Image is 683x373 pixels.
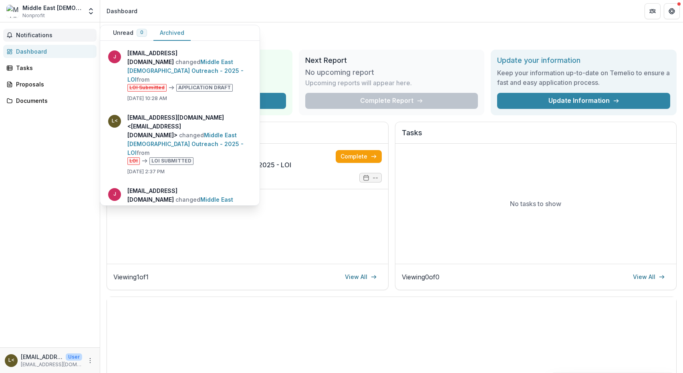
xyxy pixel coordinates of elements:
[8,358,14,363] div: lmartinez@mebo.org <lmartinez@mebo.org>
[127,186,252,229] p: changed from
[21,353,62,361] p: [EMAIL_ADDRESS][DOMAIN_NAME] <[EMAIL_ADDRESS][DOMAIN_NAME]>
[127,58,244,83] a: Middle East [DEMOGRAPHIC_DATA] Outreach - 2025 - LOI
[3,78,97,91] a: Proposals
[305,78,412,88] p: Upcoming reports will appear here.
[497,68,670,87] h3: Keep your information up-to-date on Temelio to ensure a fast and easy application process.
[664,3,680,19] button: Get Help
[113,160,291,170] a: Middle East [DEMOGRAPHIC_DATA] Outreach - 2025 - LOI
[3,45,97,58] a: Dashboard
[140,30,143,35] span: 0
[510,199,561,209] p: No tasks to show
[107,7,137,15] div: Dashboard
[22,12,45,19] span: Nonprofit
[3,94,97,107] a: Documents
[153,25,191,41] button: Archived
[22,4,82,12] div: Middle East [DEMOGRAPHIC_DATA] Outreach
[16,96,90,105] div: Documents
[340,271,382,283] a: View All
[21,361,82,368] p: [EMAIL_ADDRESS][DOMAIN_NAME]
[497,93,670,109] a: Update Information
[402,272,439,282] p: Viewing 0 of 0
[16,80,90,88] div: Proposals
[497,56,670,65] h2: Update your information
[127,113,252,165] p: changed from
[85,356,95,365] button: More
[645,3,661,19] button: Partners
[16,64,90,72] div: Tasks
[107,29,677,43] h1: Dashboard
[628,271,670,283] a: View All
[3,29,97,42] button: Notifications
[85,3,97,19] button: Open entity switcher
[305,68,374,77] h3: No upcoming report
[127,196,244,221] a: Middle East [DEMOGRAPHIC_DATA] Outreach - 2025 - LOI
[103,5,141,17] nav: breadcrumb
[305,56,478,65] h2: Next Report
[127,49,252,92] p: changed from
[66,353,82,361] p: User
[336,150,382,163] a: Complete
[127,132,244,156] a: Middle East [DEMOGRAPHIC_DATA] Outreach - 2025 - LOI
[6,5,19,18] img: Middle East Bible Outreach
[16,47,90,56] div: Dashboard
[3,61,97,74] a: Tasks
[113,272,149,282] p: Viewing 1 of 1
[16,32,93,39] span: Notifications
[402,128,670,144] h2: Tasks
[107,25,153,41] button: Unread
